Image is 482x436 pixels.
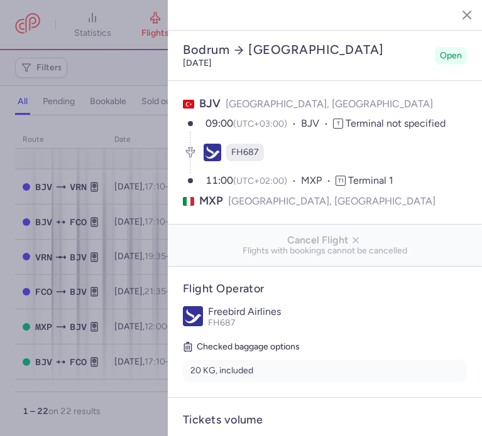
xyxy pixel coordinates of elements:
[301,174,336,188] span: MXP
[348,174,393,186] span: Terminal 1
[228,193,435,209] span: [GEOGRAPHIC_DATA], [GEOGRAPHIC_DATA]
[440,50,462,62] span: Open
[199,193,223,209] span: MXP
[336,176,346,186] span: T1
[208,306,467,317] p: Freebird Airlines
[226,98,433,110] span: [GEOGRAPHIC_DATA], [GEOGRAPHIC_DATA]
[205,174,233,186] time: 11:00
[183,359,467,382] li: 20 KG, included
[183,58,212,68] time: [DATE]
[301,117,333,131] span: BJV
[204,144,221,161] figure: FH airline logo
[233,176,287,186] span: (UTC+02:00)
[178,235,472,246] span: Cancel Flight
[333,119,343,129] span: T
[205,117,233,129] time: 09:00
[178,246,472,256] span: Flights with bookings cannot be cancelled
[168,225,482,266] button: Cancel FlightFlights with bookings cannot be cancelled
[183,282,467,296] h4: Flight Operator
[208,317,236,328] span: FH687
[199,97,221,110] span: BJV
[231,146,259,159] span: FH687
[183,413,467,427] h4: Tickets volume
[233,119,287,129] span: (UTC+03:00)
[183,306,203,326] img: Freebird Airlines logo
[346,117,446,129] span: Terminal not specified
[183,42,430,58] h2: Bodrum [GEOGRAPHIC_DATA]
[183,339,467,354] h5: Checked baggage options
